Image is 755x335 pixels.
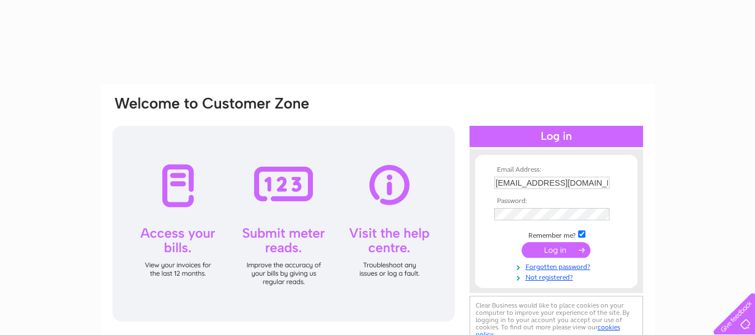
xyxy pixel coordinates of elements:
input: Submit [522,242,590,258]
a: Not registered? [494,271,621,282]
a: Forgotten password? [494,261,621,271]
th: Password: [491,197,621,205]
td: Remember me? [491,229,621,240]
th: Email Address: [491,166,621,174]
